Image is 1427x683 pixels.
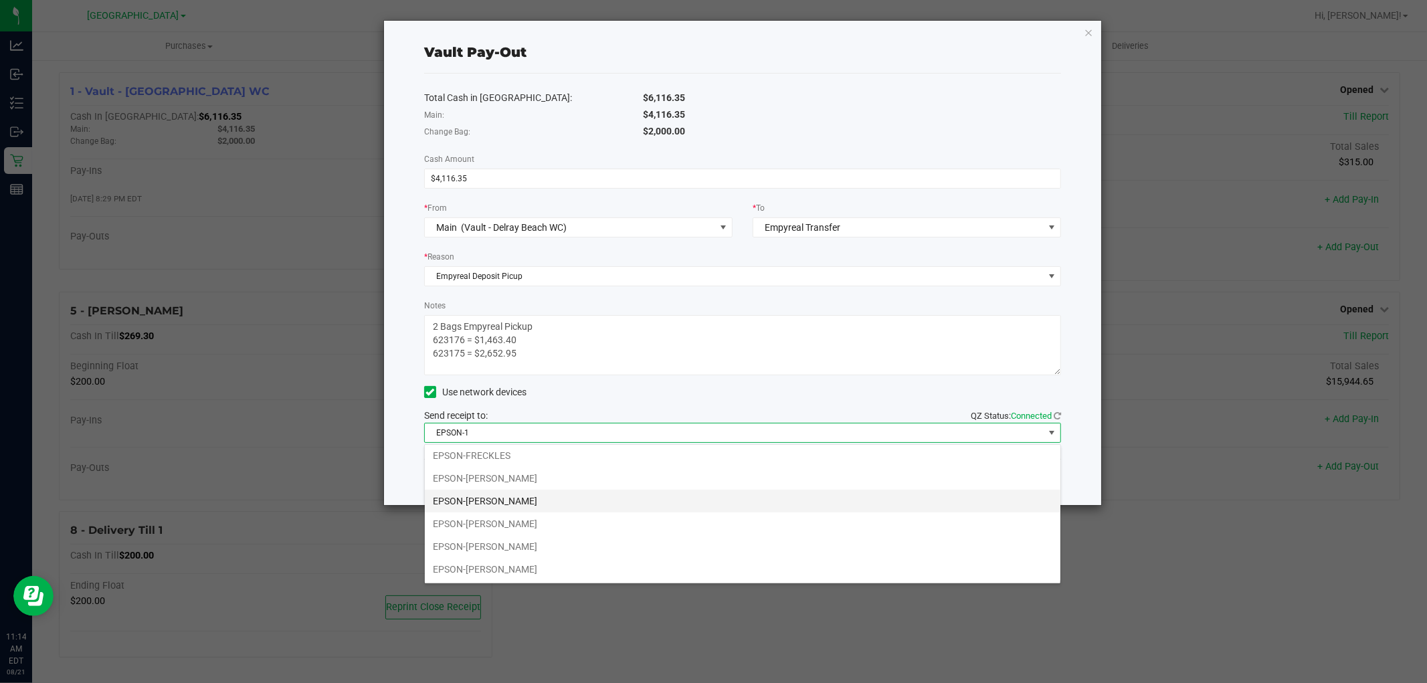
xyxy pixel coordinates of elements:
[425,512,1060,535] li: EPSON-[PERSON_NAME]
[424,42,527,62] div: Vault Pay-Out
[13,576,54,616] iframe: Resource center
[971,411,1061,421] span: QZ Status:
[643,109,685,120] span: $4,116.35
[1011,411,1052,421] span: Connected
[424,155,474,164] span: Cash Amount
[425,423,1044,442] span: EPSON-1
[424,385,527,399] label: Use network devices
[425,535,1060,558] li: EPSON-[PERSON_NAME]
[424,110,444,120] span: Main:
[753,202,765,214] label: To
[425,467,1060,490] li: EPSON-[PERSON_NAME]
[425,267,1044,286] span: Empyreal Deposit Picup
[462,222,567,233] span: (Vault - Delray Beach WC)
[425,558,1060,581] li: EPSON-[PERSON_NAME]
[424,410,488,421] span: Send receipt to:
[425,444,1060,467] li: EPSON-FRECKLES
[424,127,470,136] span: Change Bag:
[424,251,454,263] label: Reason
[643,92,685,103] span: $6,116.35
[425,490,1060,512] li: EPSON-[PERSON_NAME]
[437,222,458,233] span: Main
[424,300,446,312] label: Notes
[643,126,685,136] span: $2,000.00
[424,202,447,214] label: From
[765,222,841,233] span: Empyreal Transfer
[424,92,572,103] span: Total Cash in [GEOGRAPHIC_DATA]:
